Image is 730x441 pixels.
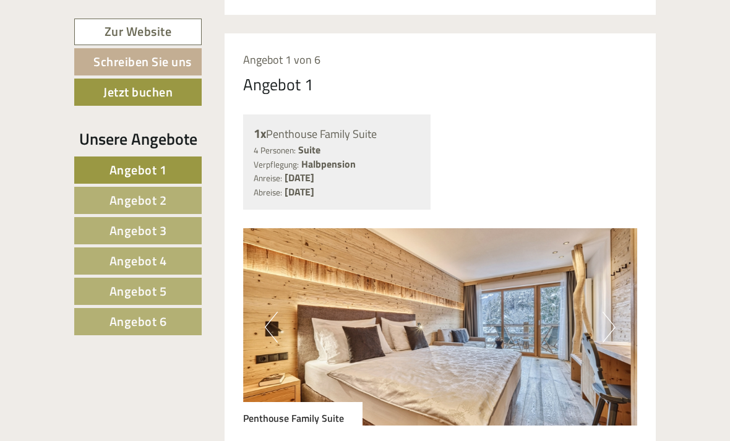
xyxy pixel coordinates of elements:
[176,9,219,30] div: [DATE]
[254,158,299,171] small: Verpflegung:
[254,172,282,184] small: Anreise:
[19,60,191,69] small: 21:49
[254,144,296,156] small: 4 Personen:
[243,402,363,426] div: Penthouse Family Suite
[603,312,616,343] button: Next
[243,228,638,426] img: image
[109,191,167,210] span: Angebot 2
[74,127,202,150] div: Unsere Angebote
[109,281,167,301] span: Angebot 5
[74,19,202,45] a: Zur Website
[109,221,167,240] span: Angebot 3
[19,36,191,46] div: [GEOGRAPHIC_DATA]
[254,125,421,143] div: Penthouse Family Suite
[285,184,314,199] b: [DATE]
[285,170,314,185] b: [DATE]
[254,186,282,199] small: Abreise:
[74,79,202,106] a: Jetzt buchen
[243,51,320,68] span: Angebot 1 von 6
[109,312,167,331] span: Angebot 6
[109,251,167,270] span: Angebot 4
[298,142,320,157] b: Suite
[9,33,197,71] div: Guten Tag, wie können wir Ihnen helfen?
[243,73,314,96] div: Angebot 1
[265,312,278,343] button: Previous
[315,320,395,348] button: Senden
[109,160,167,179] span: Angebot 1
[74,48,202,75] a: Schreiben Sie uns
[301,156,356,171] b: Halbpension
[254,124,266,143] b: 1x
